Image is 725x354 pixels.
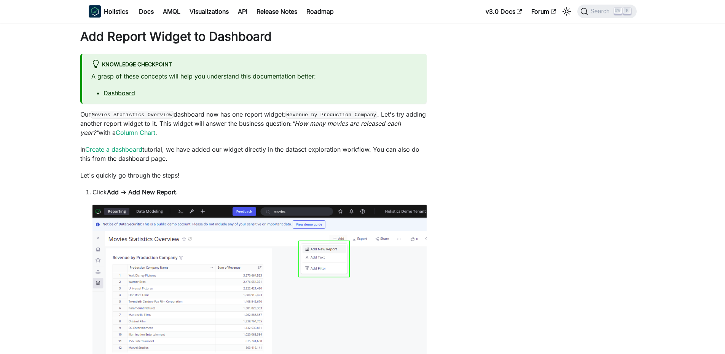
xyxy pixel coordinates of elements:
[85,146,142,153] a: Create a dashboard
[134,5,158,18] a: Docs
[80,145,427,163] p: In tutorial, we have added our widget directly in the dataset exploration workflow. You can also ...
[233,5,252,18] a: API
[91,72,417,81] p: A grasp of these concepts will help you understand this documentation better:
[80,110,427,137] p: Our dashboard now has one report widget: . Let's try adding another report widget to it. This wid...
[89,5,128,18] a: HolisticsHolistics
[285,111,378,119] code: Revenue by Production Company
[588,8,614,15] span: Search
[91,60,417,70] div: Knowledge Checkpoint
[185,5,233,18] a: Visualizations
[527,5,561,18] a: Forum
[92,187,427,197] p: Click .
[80,29,427,44] h1: Add Report Widget to Dashboard
[252,5,302,18] a: Release Notes
[89,5,101,18] img: Holistics
[158,5,185,18] a: AMQL
[481,5,527,18] a: v3.0 Docs
[104,7,128,16] b: Holistics
[80,171,427,180] p: Let's quickly go through the steps!
[107,188,176,196] strong: Add → Add New Report
[302,5,338,18] a: Roadmap
[116,129,155,136] a: Column Chart
[623,8,631,14] kbd: K
[91,111,173,119] code: Movies Statistics Overview
[561,5,573,18] button: Switch between dark and light mode (currently light mode)
[104,89,135,97] a: Dashboard
[80,120,401,136] em: "How many movies are released each year?"
[577,5,636,18] button: Search (Ctrl+K)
